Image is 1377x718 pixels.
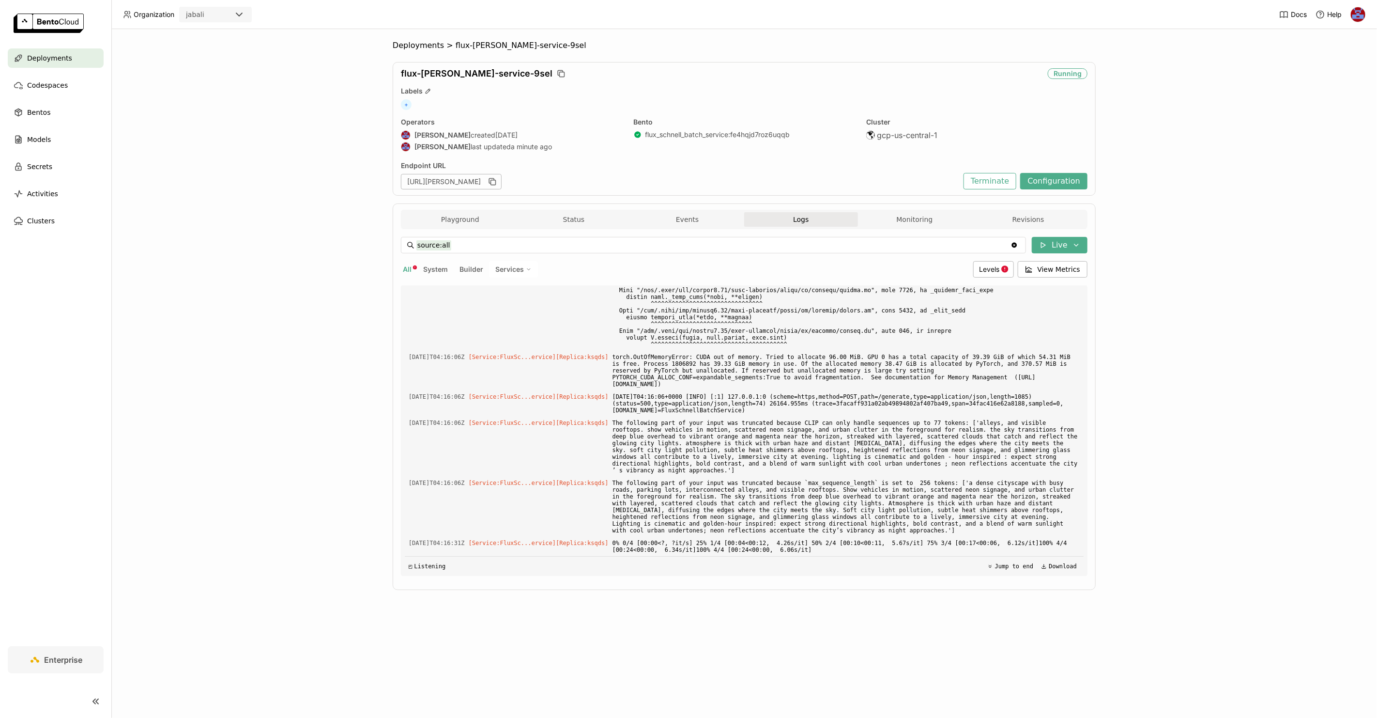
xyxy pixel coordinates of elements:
[1018,261,1088,278] button: View Metrics
[984,561,1036,572] button: Jump to end
[556,393,608,400] span: [Replica:ksqds]
[401,161,959,170] div: Endpoint URL
[186,10,204,19] div: jabali
[134,10,174,19] span: Organization
[401,130,622,140] div: created
[489,261,538,278] div: Services
[45,655,83,665] span: Enterprise
[414,142,471,151] strong: [PERSON_NAME]
[27,188,58,200] span: Activities
[8,130,104,149] a: Models
[556,354,608,360] span: [Replica:ksqds]
[793,215,809,224] span: Logs
[630,212,744,227] button: Events
[971,212,1085,227] button: Revisions
[469,420,556,426] span: [Service:FluxSc...ervice]
[511,142,552,151] span: a minute ago
[401,142,622,152] div: last updated
[1038,561,1080,572] button: Download
[1032,237,1087,253] button: Live
[409,563,412,570] span: ◰
[459,265,483,273] span: Builder
[645,130,790,139] a: flux_schnell_batch_service:fe4hqjd7roz6uqqb
[612,391,1080,416] span: [DATE]T04:16:06+0000 [INFO] [:1] 127.0.0.1:0 (scheme=https,method=POST,path=/generate,type=applic...
[403,212,517,227] button: Playground
[444,41,456,50] span: >
[469,393,556,400] span: [Service:FluxSc...ervice]
[423,265,448,273] span: System
[517,212,631,227] button: Status
[401,99,412,110] span: +
[858,212,972,227] button: Monitoring
[421,263,450,276] button: System
[8,184,104,203] a: Activities
[205,10,206,20] input: Selected jabali.
[1048,68,1087,79] div: Running
[8,157,104,176] a: Secrets
[1351,7,1365,22] img: Jhonatan Oliveira
[1327,10,1342,19] span: Help
[8,103,104,122] a: Bentos
[556,420,608,426] span: [Replica:ksqds]
[556,480,608,486] span: [Replica:ksqds]
[556,540,608,546] span: [Replica:ksqds]
[401,87,1087,95] div: Labels
[409,563,445,570] div: Listening
[401,118,622,126] div: Operators
[979,265,1000,273] span: Levels
[27,52,72,64] span: Deployments
[456,41,586,50] span: flux-[PERSON_NAME]-service-9sel
[14,14,84,33] img: logo
[612,352,1080,390] span: torch.OutOfMemoryError: CUDA out of memory. Tried to allocate 96.00 MiB. GPU 0 has a total capaci...
[27,107,50,118] span: Bentos
[495,131,518,140] span: [DATE]
[612,538,1080,555] span: 0% 0/4 [00:00<?, ?it/s] 25% 1/4 [00:04<00:12, 4.26s/it] 50% 2/4 [00:10<00:11, 5.67s/it] 75% 3/4 [...
[612,418,1080,476] span: The following part of your input was truncated because CLIP can only handle sequences up to 77 to...
[1010,241,1018,249] svg: Clear value
[469,480,556,486] span: [Service:FluxSc...ervice]
[973,261,1014,278] div: Levels
[458,263,485,276] button: Builder
[409,391,465,402] span: 2025-10-07T04:16:06.816Z
[409,538,465,548] span: 2025-10-07T04:16:31.135Z
[1316,10,1342,19] div: Help
[403,265,412,273] span: All
[634,118,855,126] div: Bento
[27,161,52,172] span: Secrets
[414,131,471,140] strong: [PERSON_NAME]
[469,540,556,546] span: [Service:FluxSc...ervice]
[8,646,104,673] a: Enterprise
[964,173,1016,189] button: Terminate
[409,478,465,488] span: 2025-10-07T04:16:06.861Z
[27,215,55,227] span: Clusters
[469,354,556,360] span: [Service:FluxSc...ervice]
[1038,265,1081,274] span: View Metrics
[1291,10,1307,19] span: Docs
[866,118,1087,126] div: Cluster
[409,418,465,428] span: 2025-10-07T04:16:06.836Z
[393,41,444,50] span: Deployments
[877,130,937,140] span: gcp-us-central-1
[1279,10,1307,19] a: Docs
[409,352,465,362] span: 2025-10-07T04:16:06.815Z
[8,76,104,95] a: Codespaces
[393,41,1096,50] nav: Breadcrumbs navigation
[401,131,410,140] img: Jhonatan Oliveira
[27,134,51,145] span: Models
[401,68,552,79] span: flux-[PERSON_NAME]-service-9sel
[401,263,413,276] button: All
[401,174,502,189] div: [URL][PERSON_NAME]
[1020,173,1087,189] button: Configuration
[416,237,1010,253] input: Search
[8,48,104,68] a: Deployments
[8,211,104,231] a: Clusters
[401,142,410,151] img: Jhonatan Oliveira
[27,79,68,91] span: Codespaces
[495,265,524,274] span: Services
[612,478,1080,536] span: The following part of your input was truncated because `max_sequence_length` is set to 256 tokens...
